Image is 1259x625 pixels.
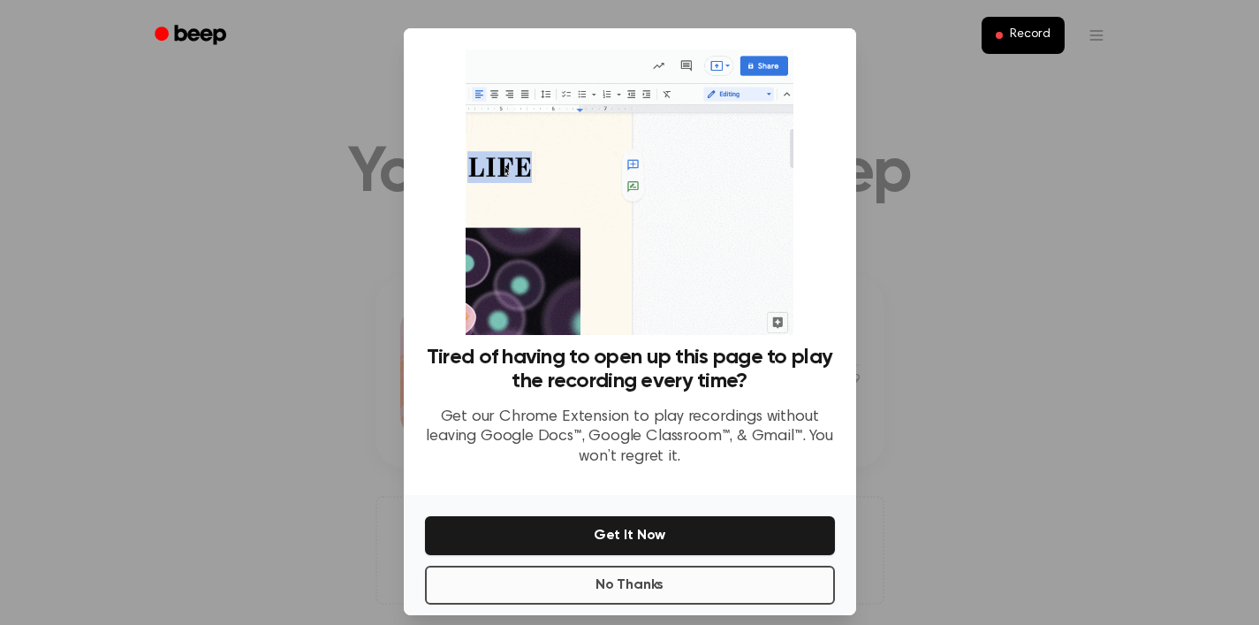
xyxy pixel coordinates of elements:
button: Get It Now [425,516,835,555]
button: Open menu [1075,14,1118,57]
a: Beep [142,19,242,53]
button: Record [982,17,1064,54]
p: Get our Chrome Extension to play recordings without leaving Google Docs™, Google Classroom™, & Gm... [425,408,835,468]
h3: Tired of having to open up this page to play the recording every time? [425,346,835,393]
img: Beep extension in action [466,50,793,335]
button: No Thanks [425,566,835,605]
span: Record [1010,27,1050,43]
